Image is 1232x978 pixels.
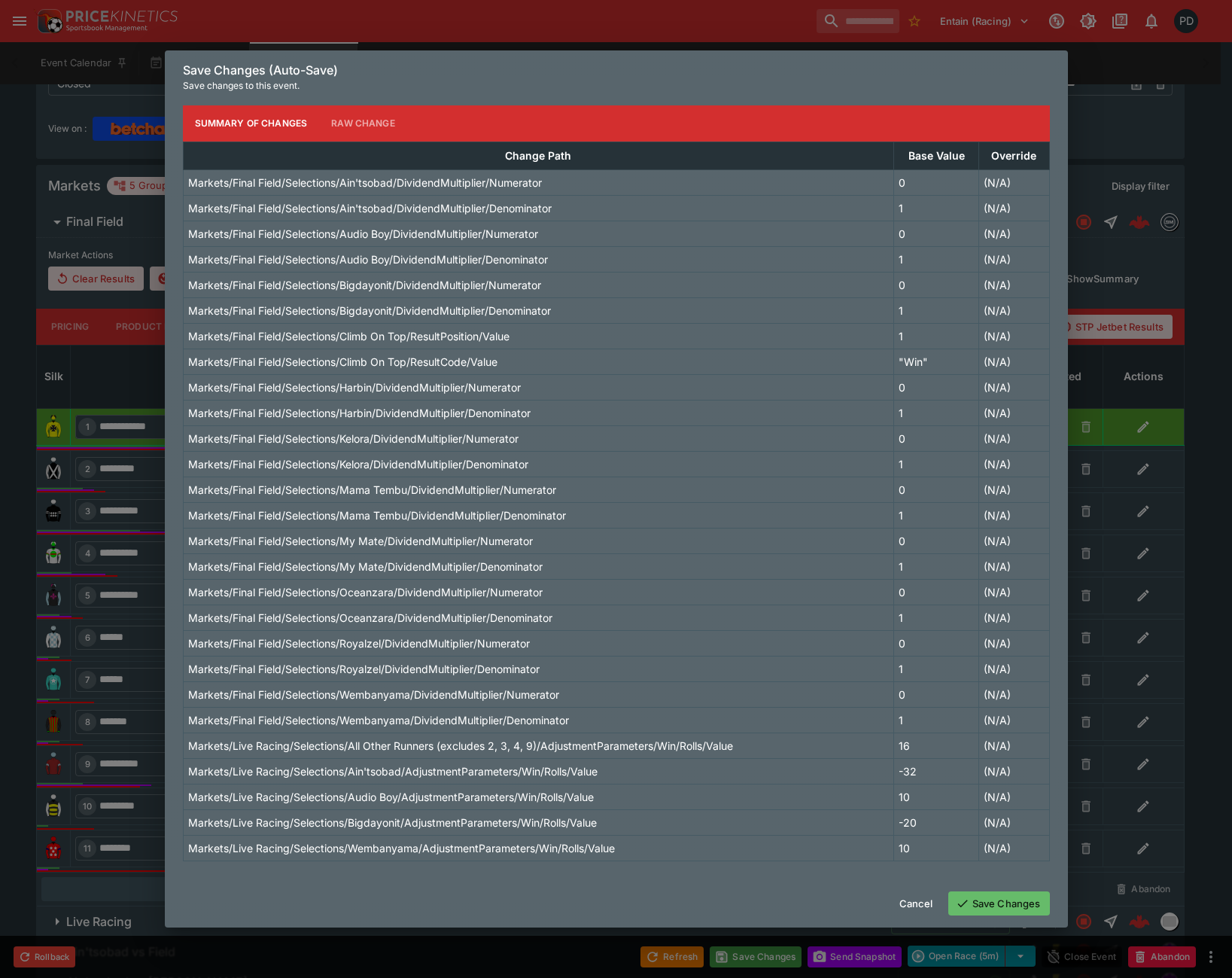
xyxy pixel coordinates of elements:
[978,809,1049,835] td: (N/A)
[188,687,559,702] p: Markets/Final Field/Selections/Wembanyama/DividendMultiplier/Numerator
[188,610,552,626] p: Markets/Final Field/Selections/Oceanzara/DividendMultiplier/Denominator
[978,374,1049,400] td: (N/A)
[978,477,1049,502] td: (N/A)
[894,630,979,656] td: 0
[188,789,594,805] p: Markets/Live Racing/Selections/Audio Boy/AdjustmentParameters/Win/Rolls/Value
[183,62,1050,78] h6: Save Changes (Auto-Save)
[978,835,1049,861] td: (N/A)
[978,656,1049,681] td: (N/A)
[894,681,979,707] td: 0
[188,840,615,856] p: Markets/Live Racing/Selections/Wembanyama/AdjustmentParameters/Win/Rolls/Value
[894,553,979,579] td: 1
[894,835,979,861] td: 10
[978,400,1049,425] td: (N/A)
[978,195,1049,221] td: (N/A)
[894,169,979,195] td: 0
[978,425,1049,451] td: (N/A)
[188,379,521,395] p: Markets/Final Field/Selections/Harbin/DividendMultiplier/Numerator
[183,105,320,142] button: Summary of Changes
[978,502,1049,528] td: (N/A)
[894,195,979,221] td: 1
[188,354,497,370] p: Markets/Final Field/Selections/Climb On Top/ResultCode/Value
[188,533,533,549] p: Markets/Final Field/Selections/My Mate/DividendMultiplier/Numerator
[978,681,1049,707] td: (N/A)
[978,169,1049,195] td: (N/A)
[978,630,1049,656] td: (N/A)
[894,425,979,451] td: 0
[894,246,979,272] td: 1
[978,528,1049,553] td: (N/A)
[978,323,1049,349] td: (N/A)
[188,584,543,600] p: Markets/Final Field/Selections/Oceanzara/DividendMultiplier/Numerator
[188,763,598,779] p: Markets/Live Racing/Selections/Ain'tsobad/AdjustmentParameters/Win/Rolls/Value
[188,303,551,318] p: Markets/Final Field/Selections/Bigdayonit/DividendMultiplier/Denominator
[894,784,979,809] td: 10
[188,738,733,754] p: Markets/Live Racing/Selections/All Other Runners (excludes 2, 3, 4, 9)/AdjustmentParameters/Win/R...
[188,661,540,677] p: Markets/Final Field/Selections/Royalzel/DividendMultiplier/Denominator
[894,758,979,784] td: -32
[978,142,1049,169] th: Override
[188,431,519,446] p: Markets/Final Field/Selections/Kelora/DividendMultiplier/Numerator
[188,200,552,216] p: Markets/Final Field/Selections/Ain'tsobad/DividendMultiplier/Denominator
[894,451,979,477] td: 1
[894,323,979,349] td: 1
[894,142,979,169] th: Base Value
[978,451,1049,477] td: (N/A)
[978,758,1049,784] td: (N/A)
[188,328,510,344] p: Markets/Final Field/Selections/Climb On Top/ResultPosition/Value
[894,733,979,758] td: 16
[978,579,1049,605] td: (N/A)
[188,559,543,574] p: Markets/Final Field/Selections/My Mate/DividendMultiplier/Denominator
[183,78,1050,93] p: Save changes to this event.
[894,707,979,733] td: 1
[188,226,538,242] p: Markets/Final Field/Selections/Audio Boy/DividendMultiplier/Numerator
[894,502,979,528] td: 1
[894,221,979,246] td: 0
[948,891,1050,916] button: Save Changes
[188,251,548,267] p: Markets/Final Field/Selections/Audio Boy/DividendMultiplier/Denominator
[978,246,1049,272] td: (N/A)
[978,272,1049,297] td: (N/A)
[188,277,541,293] p: Markets/Final Field/Selections/Bigdayonit/DividendMultiplier/Numerator
[894,528,979,553] td: 0
[188,405,531,421] p: Markets/Final Field/Selections/Harbin/DividendMultiplier/Denominator
[978,221,1049,246] td: (N/A)
[894,605,979,630] td: 1
[188,507,566,523] p: Markets/Final Field/Selections/Mama Tembu/DividendMultiplier/Denominator
[978,707,1049,733] td: (N/A)
[894,477,979,502] td: 0
[894,349,979,374] td: "Win"
[978,605,1049,630] td: (N/A)
[894,374,979,400] td: 0
[188,815,597,830] p: Markets/Live Racing/Selections/Bigdayonit/AdjustmentParameters/Win/Rolls/Value
[188,635,530,651] p: Markets/Final Field/Selections/Royalzel/DividendMultiplier/Numerator
[894,297,979,323] td: 1
[894,809,979,835] td: -20
[978,784,1049,809] td: (N/A)
[894,272,979,297] td: 0
[894,400,979,425] td: 1
[188,712,569,728] p: Markets/Final Field/Selections/Wembanyama/DividendMultiplier/Denominator
[978,553,1049,579] td: (N/A)
[188,482,556,498] p: Markets/Final Field/Selections/Mama Tembu/DividendMultiplier/Numerator
[978,349,1049,374] td: (N/A)
[894,579,979,605] td: 0
[188,456,528,472] p: Markets/Final Field/Selections/Kelora/DividendMultiplier/Denominator
[890,891,942,916] button: Cancel
[978,733,1049,758] td: (N/A)
[319,105,407,142] button: Raw Change
[183,142,894,169] th: Change Path
[188,175,542,190] p: Markets/Final Field/Selections/Ain'tsobad/DividendMultiplier/Numerator
[894,656,979,681] td: 1
[978,297,1049,323] td: (N/A)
